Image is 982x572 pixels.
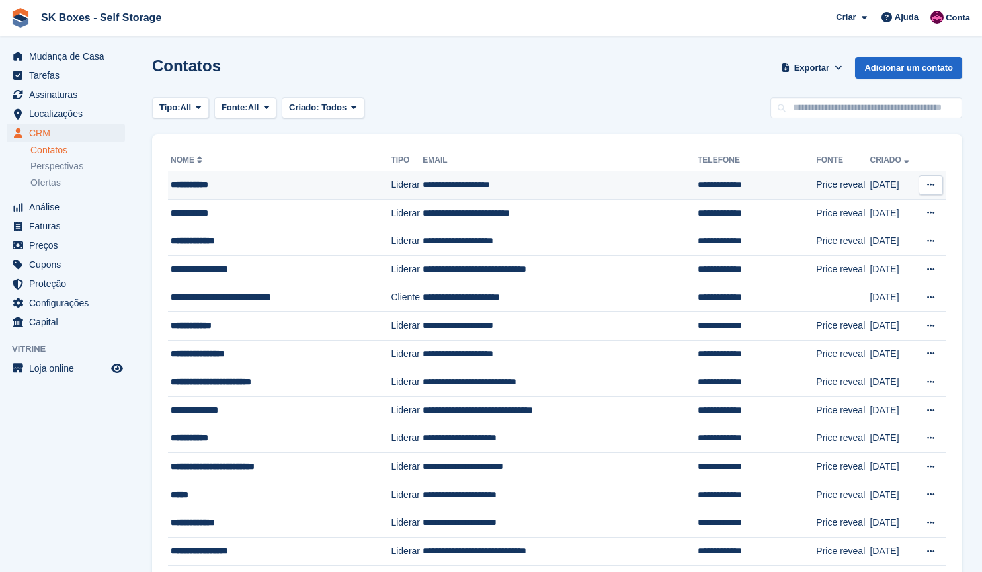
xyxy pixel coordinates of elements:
img: stora-icon-8386f47178a22dfd0bd8f6a31ec36ba5ce8667c1dd55bd0f319d3a0aa187defe.svg [11,8,30,28]
th: Tipo [391,150,423,171]
button: Fonte: All [214,97,276,119]
a: Perspectivas [30,159,125,173]
td: Liderar [391,481,423,509]
td: [DATE] [870,284,916,312]
span: All [181,101,192,114]
td: [DATE] [870,340,916,368]
a: menu [7,124,125,142]
td: Liderar [391,396,423,425]
button: Tipo: All [152,97,209,119]
td: [DATE] [870,425,916,453]
td: [DATE] [870,368,916,397]
td: Liderar [391,171,423,200]
td: Liderar [391,509,423,538]
a: menu [7,236,125,255]
a: Loja de pré-visualização [109,360,125,376]
td: Price reveal [816,509,870,538]
span: Proteção [29,274,108,293]
td: Liderar [391,425,423,453]
td: Price reveal [816,537,870,565]
span: Localizações [29,104,108,123]
span: All [248,101,259,114]
a: menu [7,294,125,312]
td: Price reveal [816,481,870,509]
span: Análise [29,198,108,216]
td: [DATE] [870,255,916,284]
td: [DATE] [870,171,916,200]
span: Perspectivas [30,160,83,173]
td: Price reveal [816,368,870,397]
span: Tarefas [29,66,108,85]
a: menu [7,85,125,104]
a: menu [7,274,125,293]
th: Fonte [816,150,870,171]
span: Exportar [794,61,829,75]
td: Cliente [391,284,423,312]
a: Criado [870,155,911,165]
td: [DATE] [870,453,916,481]
td: [DATE] [870,312,916,341]
span: Todos [321,102,347,112]
h1: Contatos [152,57,221,75]
a: menu [7,198,125,216]
span: Tipo: [159,101,181,114]
td: Price reveal [816,199,870,227]
span: Mudança de Casa [29,47,108,65]
td: [DATE] [870,537,916,565]
a: Ofertas [30,176,125,190]
span: Faturas [29,217,108,235]
a: menu [7,255,125,274]
td: [DATE] [870,509,916,538]
th: Telefone [698,150,816,171]
td: Liderar [391,199,423,227]
a: menu [7,47,125,65]
th: Email [423,150,698,171]
a: SK Boxes - Self Storage [36,7,167,28]
td: Price reveal [816,340,870,368]
td: [DATE] [870,199,916,227]
span: Assinaturas [29,85,108,104]
td: [DATE] [870,227,916,256]
span: Criar [836,11,856,24]
span: Preços [29,236,108,255]
td: Liderar [391,368,423,397]
td: Price reveal [816,171,870,200]
td: Price reveal [816,312,870,341]
span: Configurações [29,294,108,312]
a: Adicionar um contato [855,57,962,79]
td: Price reveal [816,227,870,256]
td: Liderar [391,312,423,341]
span: Ajuda [895,11,919,24]
a: menu [7,313,125,331]
span: Fonte: [222,101,248,114]
td: Liderar [391,453,423,481]
td: Liderar [391,537,423,565]
td: Price reveal [816,425,870,453]
td: [DATE] [870,396,916,425]
td: Price reveal [816,255,870,284]
td: Liderar [391,227,423,256]
a: menu [7,104,125,123]
td: Liderar [391,340,423,368]
td: [DATE] [870,481,916,509]
a: Contatos [30,144,125,157]
a: menu [7,217,125,235]
span: Ofertas [30,177,61,189]
img: Joana Alegria [930,11,944,24]
td: Price reveal [816,453,870,481]
td: Price reveal [816,396,870,425]
span: Vitrine [12,343,132,356]
span: CRM [29,124,108,142]
span: Capital [29,313,108,331]
a: menu [7,359,125,378]
button: Criado: Todos [282,97,364,119]
span: Criado: [289,102,319,112]
span: Loja online [29,359,108,378]
td: Liderar [391,255,423,284]
a: Nome [171,155,205,165]
button: Exportar [778,57,844,79]
span: Conta [946,11,970,24]
a: menu [7,66,125,85]
span: Cupons [29,255,108,274]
